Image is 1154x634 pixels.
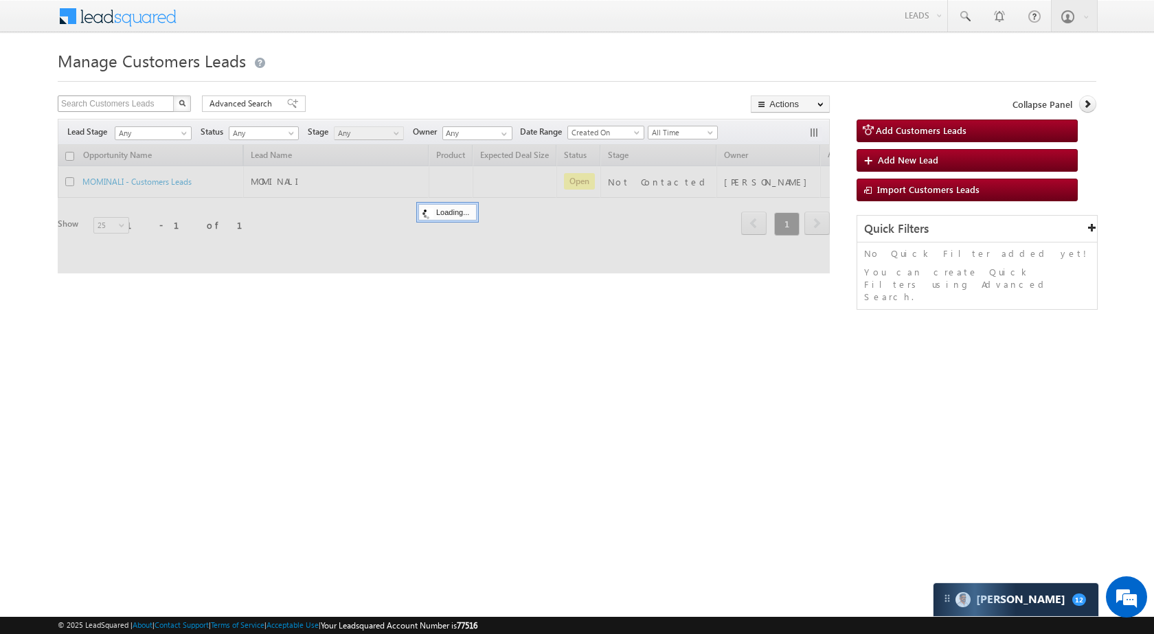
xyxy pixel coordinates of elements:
span: Created On [568,126,640,139]
span: Stage [308,126,334,138]
span: Lead Stage [67,126,113,138]
span: Import Customers Leads [877,183,980,195]
span: Add New Lead [878,154,938,166]
span: © 2025 LeadSquared | | | | | [58,619,477,632]
span: Manage Customers Leads [58,49,246,71]
a: Any [115,126,192,140]
span: All Time [648,126,714,139]
div: Minimize live chat window [225,7,258,40]
div: Loading... [418,204,477,220]
em: Start Chat [187,423,249,442]
textarea: Type your message and hit 'Enter' [18,127,251,411]
a: Show All Items [494,127,511,141]
span: 77516 [457,620,477,631]
button: Actions [751,95,830,113]
span: Owner [413,126,442,138]
span: Your Leadsquared Account Number is [321,620,477,631]
span: Any [115,127,187,139]
p: You can create Quick Filters using Advanced Search. [864,266,1090,303]
a: Contact Support [155,620,209,629]
span: Collapse Panel [1012,98,1072,111]
div: carter-dragCarter[PERSON_NAME]12 [933,582,1099,617]
div: Chat with us now [71,72,231,90]
a: Created On [567,126,644,139]
a: Acceptable Use [267,620,319,629]
span: Any [229,127,295,139]
div: Quick Filters [857,216,1097,242]
img: Search [179,100,185,106]
p: No Quick Filter added yet! [864,247,1090,260]
a: About [133,620,152,629]
a: Any [334,126,404,140]
a: Terms of Service [211,620,264,629]
span: Add Customers Leads [876,124,966,136]
img: carter-drag [942,593,953,604]
a: Any [229,126,299,140]
a: All Time [648,126,718,139]
span: Advanced Search [210,98,276,110]
span: Status [201,126,229,138]
img: d_60004797649_company_0_60004797649 [23,72,58,90]
span: Any [335,127,400,139]
span: Date Range [520,126,567,138]
span: 12 [1072,593,1086,606]
input: Type to Search [442,126,512,140]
